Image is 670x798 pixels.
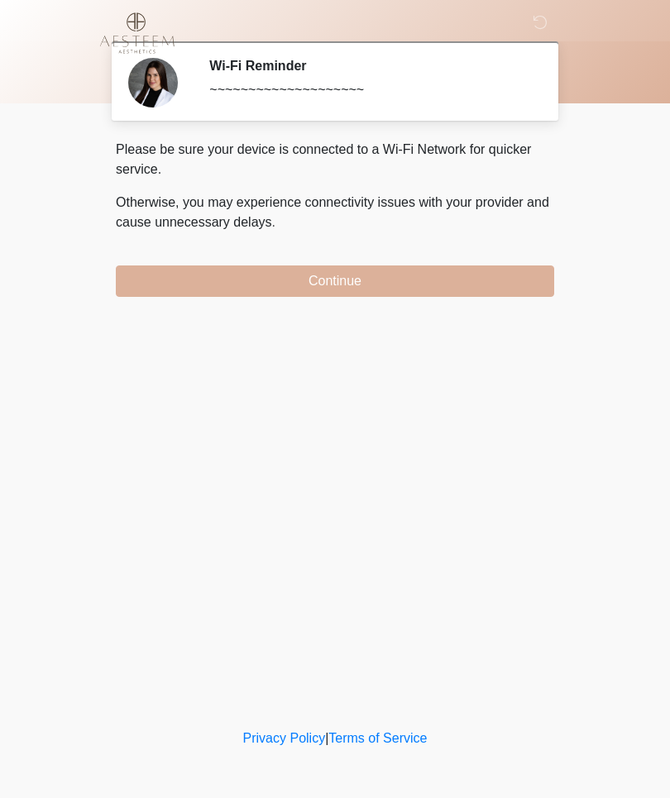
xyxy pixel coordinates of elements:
a: Privacy Policy [243,731,326,745]
a: Terms of Service [328,731,427,745]
div: ~~~~~~~~~~~~~~~~~~~~ [209,80,529,100]
p: Otherwise, you may experience connectivity issues with your provider and cause unnecessary delays [116,193,554,232]
p: Please be sure your device is connected to a Wi-Fi Network for quicker service. [116,140,554,179]
img: Aesteem Aesthetics Logo [99,12,175,54]
a: | [325,731,328,745]
img: Agent Avatar [128,58,178,108]
span: . [272,215,275,229]
button: Continue [116,265,554,297]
